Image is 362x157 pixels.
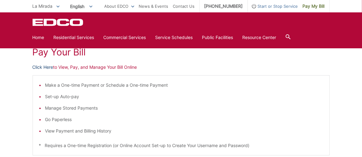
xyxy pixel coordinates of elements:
[66,1,97,11] span: English
[45,116,323,123] li: Go Paperless
[45,93,323,100] li: Set-up Auto-pay
[39,142,323,149] p: * Requires a One-time Registration (or Online Account Set-up to Create Your Username and Password)
[33,34,44,41] a: Home
[33,64,330,71] p: to View, Pay, and Manage Your Bill Online
[45,105,323,111] li: Manage Stored Payments
[33,3,53,9] span: La Mirada
[139,3,168,10] a: News & Events
[202,34,233,41] a: Public Facilities
[243,34,276,41] a: Resource Center
[303,3,325,10] span: Pay My Bill
[105,3,134,10] a: About EDCO
[45,82,323,89] li: Make a One-time Payment or Schedule a One-time Payment
[104,34,146,41] a: Commercial Services
[54,34,94,41] a: Residential Services
[33,19,84,26] a: EDCD logo. Return to the homepage.
[45,128,323,134] li: View Payment and Billing History
[155,34,193,41] a: Service Schedules
[33,46,330,58] h1: Pay Your Bill
[173,3,195,10] a: Contact Us
[33,64,53,71] a: Click Here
